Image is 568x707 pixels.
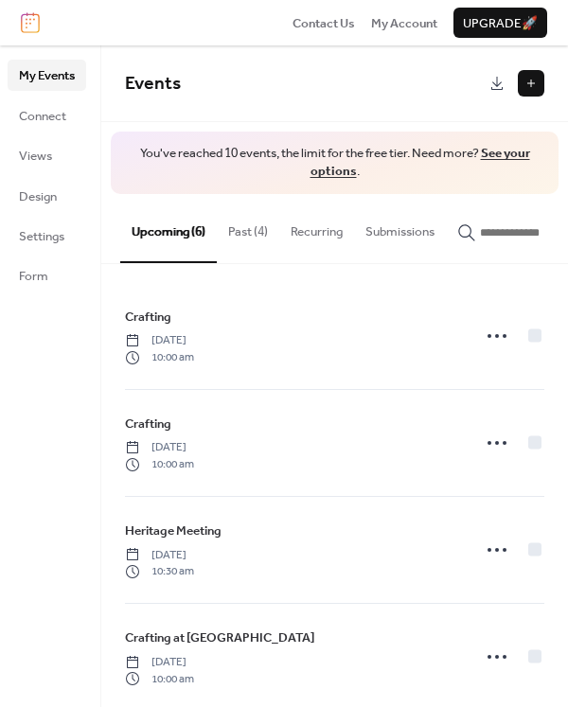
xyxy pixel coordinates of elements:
span: [DATE] [125,439,194,456]
span: Views [19,147,52,166]
span: Contact Us [293,14,355,33]
button: Recurring [279,194,354,260]
button: Submissions [354,194,446,260]
a: Contact Us [293,13,355,32]
span: [DATE] [125,332,194,349]
a: Crafting [125,307,171,327]
button: Upcoming (6) [120,194,217,262]
button: Past (4) [217,194,279,260]
a: Connect [8,100,86,131]
span: Events [125,66,181,101]
a: See your options [311,141,530,184]
a: My Events [8,60,86,90]
span: Heritage Meeting [125,521,222,540]
span: My Events [19,66,75,85]
a: Settings [8,221,86,251]
span: Connect [19,107,66,126]
button: Upgrade🚀 [453,8,547,38]
a: Views [8,140,86,170]
span: 10:00 am [125,349,194,366]
span: 10:30 am [125,563,194,580]
a: Form [8,260,86,291]
a: Design [8,181,86,211]
span: 10:00 am [125,456,194,473]
span: 10:00 am [125,671,194,688]
span: Form [19,267,48,286]
a: Crafting [125,414,171,434]
a: Crafting at [GEOGRAPHIC_DATA] [125,627,314,648]
span: [DATE] [125,547,194,564]
span: Crafting [125,308,171,327]
span: Settings [19,227,64,246]
img: logo [21,12,40,33]
span: [DATE] [125,654,194,671]
span: My Account [371,14,437,33]
span: Design [19,187,57,206]
span: Crafting at [GEOGRAPHIC_DATA] [125,628,314,647]
span: You've reached 10 events, the limit for the free tier. Need more? . [130,145,540,181]
a: Heritage Meeting [125,521,222,541]
span: Upgrade 🚀 [463,14,538,33]
span: Crafting [125,415,171,433]
a: My Account [371,13,437,32]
